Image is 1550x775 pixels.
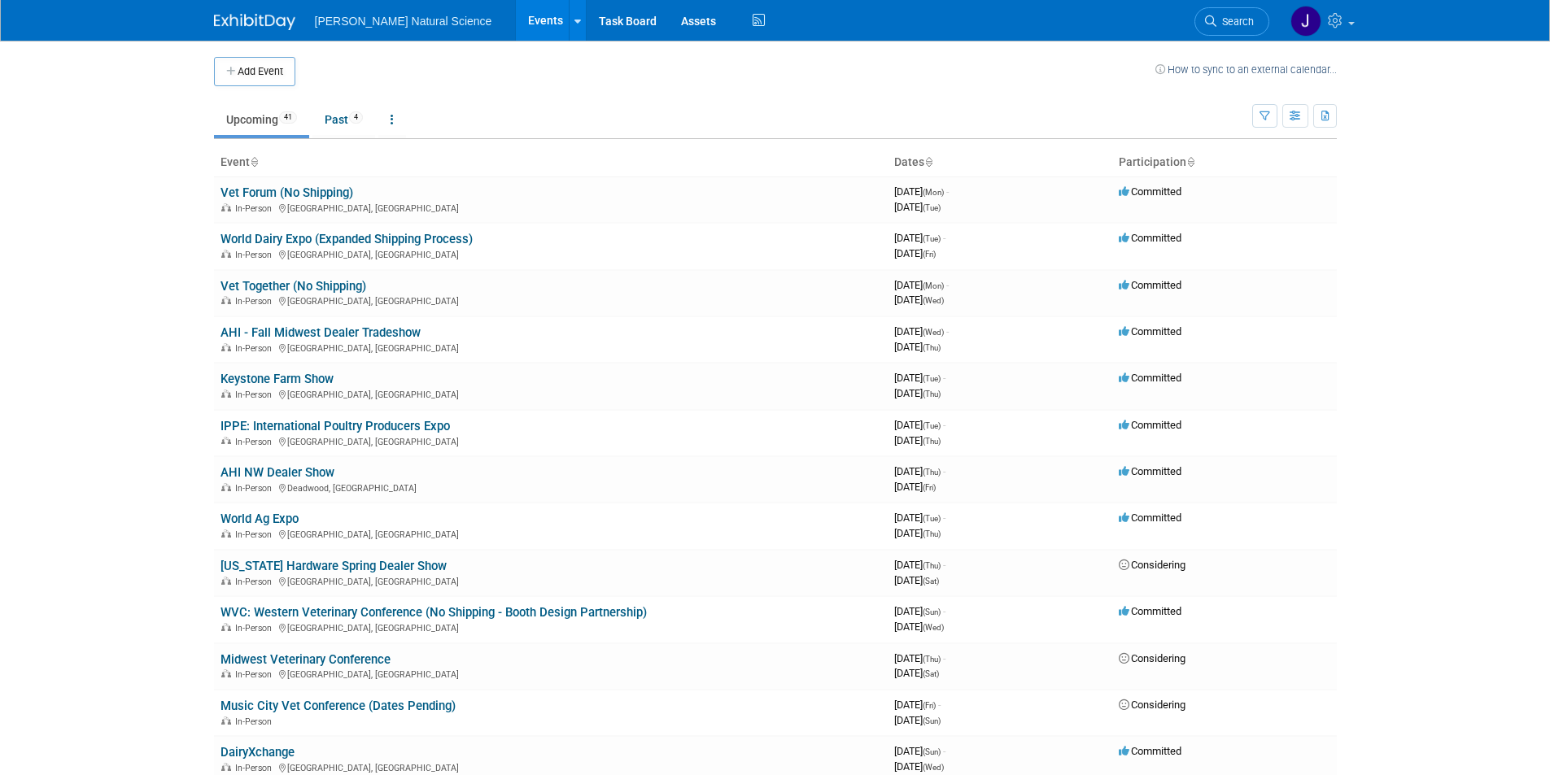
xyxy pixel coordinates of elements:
span: - [938,699,941,711]
span: Committed [1119,185,1181,198]
a: Sort by Start Date [924,155,932,168]
span: (Thu) [923,390,941,398]
span: (Thu) [923,437,941,446]
div: [GEOGRAPHIC_DATA], [GEOGRAPHIC_DATA] [220,294,881,307]
span: [DATE] [894,232,945,244]
span: [DATE] [894,527,941,539]
div: [GEOGRAPHIC_DATA], [GEOGRAPHIC_DATA] [220,574,881,587]
span: In-Person [235,390,277,400]
img: In-Person Event [221,623,231,631]
span: (Thu) [923,655,941,664]
span: In-Person [235,669,277,680]
span: (Fri) [923,250,936,259]
span: (Sat) [923,669,939,678]
span: (Wed) [923,296,944,305]
span: [DATE] [894,341,941,353]
img: In-Person Event [221,763,231,771]
span: Committed [1119,325,1181,337]
span: Considering [1119,699,1185,711]
span: In-Person [235,296,277,307]
div: [GEOGRAPHIC_DATA], [GEOGRAPHIC_DATA] [220,760,881,773]
span: Search [1216,15,1254,28]
span: [DATE] [894,559,945,571]
span: [DATE] [894,699,941,711]
th: Participation [1112,149,1337,176]
div: Deadwood, [GEOGRAPHIC_DATA] [220,481,881,494]
a: WVC: Western Veterinary Conference (No Shipping - Booth Design Partnership) [220,605,647,620]
span: 41 [279,111,297,124]
button: Add Event [214,57,295,86]
a: Vet Forum (No Shipping) [220,185,353,200]
span: [DATE] [894,574,939,586]
span: In-Person [235,343,277,354]
span: - [943,559,945,571]
a: Keystone Farm Show [220,372,334,386]
span: Committed [1119,512,1181,524]
span: [DATE] [894,620,944,633]
a: IPPE: International Poultry Producers Expo [220,419,450,433]
span: (Thu) [923,468,941,477]
span: [DATE] [894,652,945,664]
img: ExhibitDay [214,14,295,30]
span: Considering [1119,559,1185,571]
span: (Tue) [923,421,941,430]
span: (Sun) [923,747,941,756]
span: (Thu) [923,343,941,352]
a: Sort by Event Name [250,155,258,168]
span: Committed [1119,745,1181,757]
th: Event [214,149,888,176]
span: 4 [349,111,363,124]
span: In-Person [235,250,277,260]
span: [DATE] [894,387,941,399]
span: - [943,652,945,664]
span: In-Person [235,483,277,494]
span: - [943,372,945,384]
span: [DATE] [894,745,945,757]
span: [DATE] [894,419,945,431]
span: [DATE] [894,185,949,198]
div: [GEOGRAPHIC_DATA], [GEOGRAPHIC_DATA] [220,341,881,354]
img: In-Person Event [221,669,231,677]
span: [DATE] [894,465,945,477]
span: (Sun) [923,716,941,725]
span: (Wed) [923,763,944,772]
span: In-Person [235,203,277,214]
span: (Tue) [923,234,941,243]
span: In-Person [235,716,277,727]
span: [PERSON_NAME] Natural Science [315,15,492,28]
a: World Ag Expo [220,512,299,526]
span: [DATE] [894,605,945,617]
th: Dates [888,149,1112,176]
a: AHI - Fall Midwest Dealer Tradeshow [220,325,421,340]
span: Committed [1119,372,1181,384]
img: In-Person Event [221,250,231,258]
img: In-Person Event [221,716,231,725]
a: Upcoming41 [214,104,309,135]
span: (Sat) [923,577,939,586]
div: [GEOGRAPHIC_DATA], [GEOGRAPHIC_DATA] [220,667,881,680]
div: [GEOGRAPHIC_DATA], [GEOGRAPHIC_DATA] [220,387,881,400]
span: - [946,185,949,198]
img: In-Person Event [221,343,231,351]
span: - [943,232,945,244]
img: In-Person Event [221,437,231,445]
a: Search [1194,7,1269,36]
span: In-Person [235,437,277,447]
img: In-Person Event [221,390,231,398]
div: [GEOGRAPHIC_DATA], [GEOGRAPHIC_DATA] [220,527,881,540]
a: World Dairy Expo (Expanded Shipping Process) [220,232,473,246]
span: [DATE] [894,481,936,493]
span: [DATE] [894,279,949,291]
div: [GEOGRAPHIC_DATA], [GEOGRAPHIC_DATA] [220,434,881,447]
span: (Mon) [923,281,944,290]
img: In-Person Event [221,483,231,491]
span: (Tue) [923,514,941,523]
div: [GEOGRAPHIC_DATA], [GEOGRAPHIC_DATA] [220,247,881,260]
span: [DATE] [894,247,936,259]
span: Committed [1119,279,1181,291]
span: [DATE] [894,760,944,773]
span: [DATE] [894,325,949,337]
span: Committed [1119,465,1181,477]
img: In-Person Event [221,529,231,538]
span: Committed [1119,419,1181,431]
